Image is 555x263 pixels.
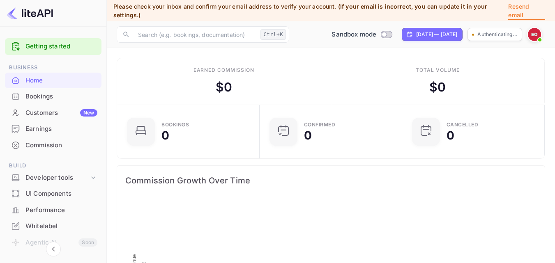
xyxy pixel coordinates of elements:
[5,73,101,89] div: Home
[5,63,101,72] span: Business
[5,73,101,88] a: Home
[5,218,101,233] a: Whitelabel
[125,174,537,187] span: Commission Growth Over Time
[304,130,312,141] div: 0
[5,38,101,55] div: Getting started
[25,141,97,150] div: Commission
[5,186,101,202] div: UI Components
[260,29,286,40] div: Ctrl+K
[25,189,97,199] div: UI Components
[416,31,457,38] div: [DATE] — [DATE]
[447,122,479,127] div: CANCELLED
[7,7,53,20] img: LiteAPI logo
[5,105,101,120] a: CustomersNew
[80,109,97,117] div: New
[161,130,169,141] div: 0
[429,78,446,96] div: $ 0
[216,78,232,96] div: $ 0
[416,66,460,74] div: Total volume
[477,31,518,38] p: Authenticating...
[193,66,254,74] div: Earned commission
[25,206,97,215] div: Performance
[5,218,101,234] div: Whitelabel
[5,121,101,136] a: Earnings
[5,137,101,153] a: Commission
[5,105,101,121] div: CustomersNew
[25,124,97,134] div: Earnings
[25,173,89,183] div: Developer tools
[161,122,189,127] div: Bookings
[25,222,97,231] div: Whitelabel
[25,108,97,118] div: Customers
[113,3,336,10] span: Please check your inbox and confirm your email address to verify your account.
[5,171,101,185] div: Developer tools
[5,202,101,217] a: Performance
[332,30,376,39] span: Sandbox mode
[5,121,101,137] div: Earnings
[5,161,101,170] span: Build
[25,76,97,85] div: Home
[5,137,101,153] div: Commission
[447,130,454,141] div: 0
[5,186,101,201] a: UI Components
[25,42,97,51] a: Getting started
[25,92,97,101] div: Bookings
[528,28,541,41] img: Efezino Ogaga
[508,2,545,20] p: Resend email
[328,30,395,39] div: Switch to Production mode
[5,202,101,218] div: Performance
[5,89,101,104] a: Bookings
[402,28,463,41] div: Click to change the date range period
[304,122,336,127] div: Confirmed
[133,26,257,43] input: Search (e.g. bookings, documentation)
[5,89,101,105] div: Bookings
[46,242,61,256] button: Collapse navigation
